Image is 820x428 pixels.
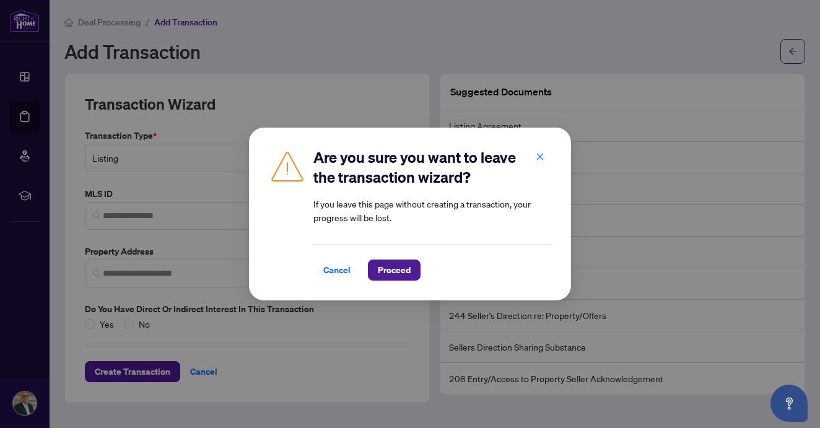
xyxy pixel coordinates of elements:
[770,385,808,422] button: Open asap
[378,260,411,280] span: Proceed
[313,197,551,224] article: If you leave this page without creating a transaction, your progress will be lost.
[313,260,360,281] button: Cancel
[323,260,351,280] span: Cancel
[368,260,421,281] button: Proceed
[313,147,551,187] h2: Are you sure you want to leave the transaction wizard?
[536,152,544,161] span: close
